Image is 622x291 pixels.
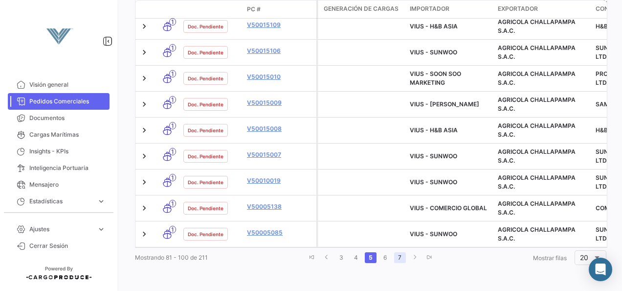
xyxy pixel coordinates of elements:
[410,152,457,160] span: VIUS - SUNWOO
[188,100,223,108] span: Doc. Pendiente
[363,249,378,266] li: página 5
[410,230,457,238] span: VIUS - SUNWOO
[8,110,110,126] a: Documentos
[139,151,149,161] a: Expand/Collapse Row
[188,204,223,212] span: Doc. Pendiente
[139,99,149,109] a: Expand/Collapse Row
[365,252,377,263] a: 5
[394,252,406,263] a: 7
[247,21,312,29] a: V50015109
[29,180,106,189] span: Mensajero
[498,148,576,164] span: AGRICOLA CHALLAPAMPA S.A.C.
[498,122,576,138] span: AGRICOLA CHALLAPAMPA S.A.C.
[139,22,149,31] a: Expand/Collapse Row
[29,80,106,89] span: Visión general
[247,202,312,211] a: V50005138
[8,176,110,193] a: Mensajero
[410,126,458,134] span: VIUS - H&B ASIA
[29,130,106,139] span: Cargas Marítimas
[97,225,106,234] span: expand_more
[139,203,149,213] a: Expand/Collapse Row
[247,73,312,81] a: V50015010
[169,96,176,103] span: 1
[169,122,176,129] span: 1
[247,98,312,107] a: V50015009
[8,93,110,110] a: Pedidos Comerciales
[155,5,179,13] datatable-header-cell: Modo de Transporte
[247,47,312,55] a: V50015106
[34,12,83,61] img: vanguard-logo.png
[188,230,223,238] span: Doc. Pendiente
[318,0,406,18] datatable-header-cell: Generación de cargas
[139,229,149,239] a: Expand/Collapse Row
[139,125,149,135] a: Expand/Collapse Row
[243,1,316,18] datatable-header-cell: PC #
[410,70,461,86] span: VIUS - SOON SOO MARKETING
[139,48,149,57] a: Expand/Collapse Row
[335,252,347,263] a: 3
[97,197,106,206] span: expand_more
[321,252,333,263] a: Ir a la página anterior
[409,252,421,263] a: Ir a la página siguiente
[349,249,363,266] li: página 4
[8,160,110,176] a: Inteligencia Portuaria
[29,147,106,156] span: Insights - KPIs
[29,197,93,206] span: Estadísticas
[188,23,223,30] span: Doc. Pendiente
[410,23,458,30] span: VIUS - H&B ASIA
[378,249,393,266] li: página 6
[596,126,622,134] span: H&B Asia
[247,124,312,133] a: V50015008
[350,252,362,263] a: 4
[247,176,312,185] a: V50010019
[135,254,208,261] span: Mostrando 81 - 100 de 211
[498,200,576,216] span: AGRICOLA CHALLAPAMPA S.A.C.
[423,252,435,263] a: Ir a la última página
[169,174,176,181] span: 1
[29,242,106,250] span: Cerrar Sesión
[179,5,243,13] datatable-header-cell: Estado Doc.
[498,174,576,190] span: AGRICOLA CHALLAPAMPA S.A.C.
[247,150,312,159] a: V50015007
[379,252,391,263] a: 6
[498,44,576,60] span: AGRICOLA CHALLAPAMPA S.A.C.
[533,254,567,262] span: Mostrar filas
[589,258,612,281] div: Abra Intercom Messenger
[188,178,223,186] span: Doc. Pendiente
[169,226,176,233] span: 1
[139,177,149,187] a: Expand/Collapse Row
[188,152,223,160] span: Doc. Pendiente
[494,0,592,18] datatable-header-cell: Exportador
[188,48,223,56] span: Doc. Pendiente
[169,44,176,51] span: 1
[169,148,176,155] span: 1
[324,4,399,13] span: Generación de cargas
[410,204,487,212] span: VIUS - GLOBAL TRADING
[306,252,318,263] a: Ir a la primera página
[188,74,223,82] span: Doc. Pendiente
[498,70,576,86] span: AGRICOLA CHALLAPAMPA S.A.C.
[8,76,110,93] a: Visión general
[596,23,622,30] span: H&B Asia
[498,226,576,242] span: AGRICOLA CHALLAPAMPA S.A.C.
[247,5,261,14] span: PC #
[139,73,149,83] a: Expand/Collapse Row
[29,164,106,172] span: Inteligencia Portuaria
[247,228,312,237] a: V50005085
[29,225,93,234] span: Ajustes
[498,4,538,13] span: Exportador
[498,96,576,112] span: AGRICOLA CHALLAPAMPA S.A.C.
[29,97,106,106] span: Pedidos Comerciales
[169,70,176,77] span: 1
[8,126,110,143] a: Cargas Marítimas
[410,48,457,56] span: VIUS - SUNWOO
[410,178,457,186] span: VIUS - SUNWOO
[393,249,407,266] li: página 7
[169,200,176,207] span: 1
[406,0,494,18] datatable-header-cell: Importador
[410,100,479,108] span: VIUS - SAMJOO
[29,114,106,122] span: Documentos
[8,143,110,160] a: Insights - KPIs
[334,249,349,266] li: página 3
[410,4,449,13] span: Importador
